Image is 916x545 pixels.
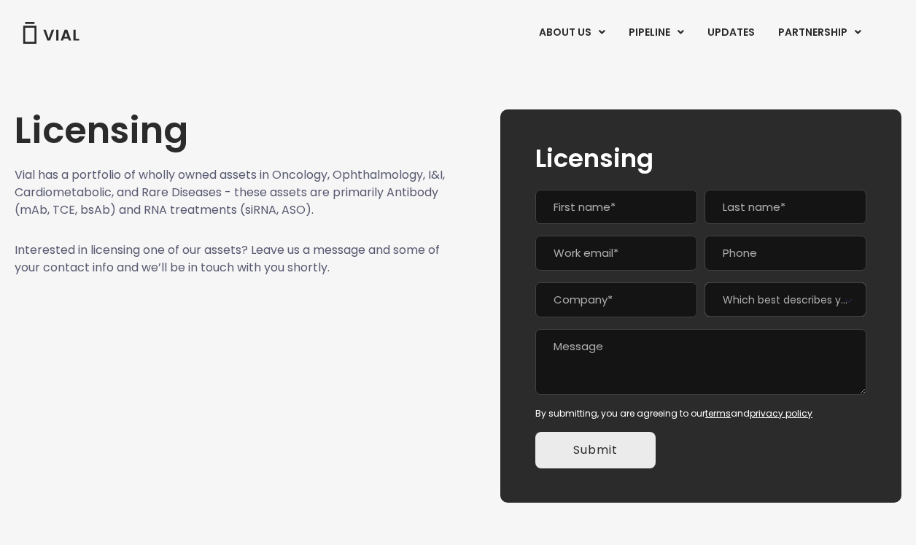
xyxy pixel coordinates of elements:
a: PARTNERSHIPMenu Toggle [766,20,873,45]
input: Company* [535,282,697,317]
a: UPDATES [696,20,766,45]
input: Submit [535,432,656,468]
h1: Licensing [15,109,464,152]
span: Which best describes you?* [705,282,866,317]
input: First name* [535,190,697,225]
a: privacy policy [750,407,812,420]
a: terms [705,407,731,420]
p: Interested in licensing one of our assets? Leave us a message and some of your contact info and w... [15,241,464,277]
input: Work email* [535,236,697,271]
h2: Licensing [535,144,866,172]
input: Phone [705,236,866,271]
a: ABOUT USMenu Toggle [527,20,616,45]
p: Vial has a portfolio of wholly owned assets in Oncology, Ophthalmology, I&I, Cardiometabolic, and... [15,166,464,219]
img: Vial Logo [22,22,80,44]
input: Last name* [705,190,866,225]
a: PIPELINEMenu Toggle [617,20,695,45]
div: By submitting, you are agreeing to our and [535,407,866,420]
